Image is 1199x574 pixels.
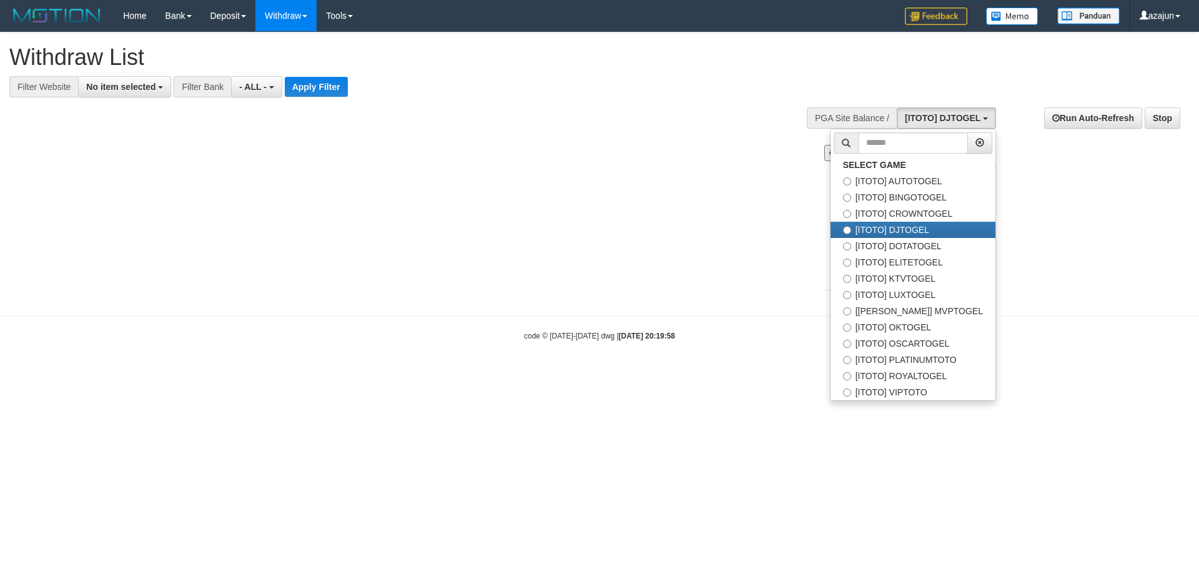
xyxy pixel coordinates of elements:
[843,340,851,348] input: [ITOTO] OSCARTOGEL
[1145,107,1180,129] a: Stop
[9,6,104,25] img: MOTION_logo.png
[9,45,787,70] h1: Withdraw List
[831,352,995,368] label: [ITOTO] PLATINUMTOTO
[86,82,155,92] span: No item selected
[1044,107,1142,129] a: Run Auto-Refresh
[831,222,995,238] label: [ITOTO] DJTOGEL
[843,291,851,299] input: [ITOTO] LUXTOGEL
[843,388,851,397] input: [ITOTO] VIPTOTO
[843,307,851,315] input: [[PERSON_NAME]] MVPTOGEL
[843,210,851,218] input: [ITOTO] CROWNTOGEL
[831,287,995,303] label: [ITOTO] LUXTOGEL
[807,107,897,129] div: PGA Site Balance /
[986,7,1039,25] img: Button%20Memo.svg
[843,275,851,283] input: [ITOTO] KTVTOGEL
[831,238,995,254] label: [ITOTO] DOTATOGEL
[174,76,231,97] div: Filter Bank
[843,324,851,332] input: [ITOTO] OKTOGEL
[843,372,851,380] input: [ITOTO] ROYALTOGEL
[285,77,348,97] button: Apply Filter
[843,160,906,170] b: SELECT GAME
[843,226,851,234] input: [ITOTO] DJTOGEL
[843,356,851,364] input: [ITOTO] PLATINUMTOTO
[831,335,995,352] label: [ITOTO] OSCARTOGEL
[231,76,282,97] button: - ALL -
[831,205,995,222] label: [ITOTO] CROWNTOGEL
[831,270,995,287] label: [ITOTO] KTVTOGEL
[843,259,851,267] input: [ITOTO] ELITETOGEL
[831,319,995,335] label: [ITOTO] OKTOGEL
[831,303,995,319] label: [[PERSON_NAME]] MVPTOGEL
[905,113,980,123] span: [ITOTO] DJTOGEL
[843,177,851,186] input: [ITOTO] AUTOTOGEL
[831,157,995,173] a: SELECT GAME
[843,242,851,250] input: [ITOTO] DOTATOGEL
[9,76,78,97] div: Filter Website
[831,173,995,189] label: [ITOTO] AUTOTOGEL
[897,107,996,129] button: [ITOTO] DJTOGEL
[843,194,851,202] input: [ITOTO] BINGOTOGEL
[905,7,967,25] img: Feedback.jpg
[78,76,171,97] button: No item selected
[1057,7,1120,24] img: panduan.png
[619,332,675,340] strong: [DATE] 20:19:58
[831,254,995,270] label: [ITOTO] ELITETOGEL
[239,82,267,92] span: - ALL -
[831,368,995,384] label: [ITOTO] ROYALTOGEL
[831,384,995,400] label: [ITOTO] VIPTOTO
[524,332,675,340] small: code © [DATE]-[DATE] dwg |
[831,189,995,205] label: [ITOTO] BINGOTOGEL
